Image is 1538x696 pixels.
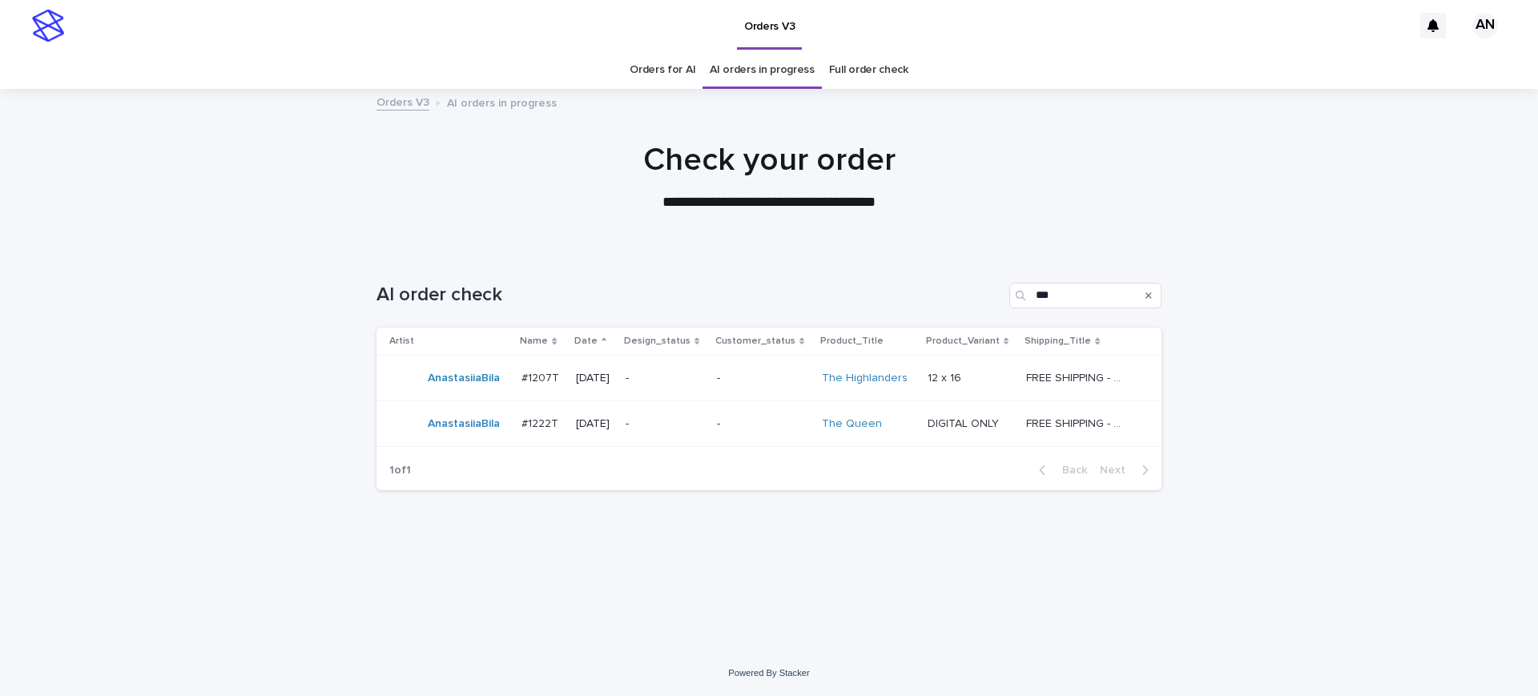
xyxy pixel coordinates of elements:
p: [DATE] [576,417,613,431]
p: #1207T [521,368,562,385]
a: AI orders in progress [710,51,815,89]
p: Artist [389,332,414,350]
a: The Queen [822,417,882,431]
p: Design_status [624,332,690,350]
p: - [626,372,704,385]
p: 1 of 1 [376,451,424,490]
p: Product_Title [820,332,884,350]
tr: AnastasiiaBila #1207T#1207T [DATE]--The Highlanders 12 x 1612 x 16 FREE SHIPPING - preview in 1-2... [376,356,1162,401]
p: Shipping_Title [1025,332,1091,350]
input: Search [1009,283,1162,308]
span: Back [1053,465,1087,476]
p: - [626,417,704,431]
div: AN [1472,13,1498,38]
h1: AI order check [376,284,1003,307]
h1: Check your order [376,141,1162,179]
span: Next [1100,465,1135,476]
p: Product_Variant [926,332,1000,350]
a: AnastasiiaBila [428,372,500,385]
a: Orders V3 [376,92,429,111]
tr: AnastasiiaBila #1222T#1222T [DATE]--The Queen DIGITAL ONLYDIGITAL ONLY FREE SHIPPING - preview in... [376,401,1162,447]
p: Date [574,332,598,350]
p: FREE SHIPPING - preview in 1-2 business days, after your approval delivery will take 5-10 b.d. [1026,414,1129,431]
a: Powered By Stacker [728,668,809,678]
p: - [717,372,810,385]
a: AnastasiiaBila [428,417,500,431]
img: stacker-logo-s-only.png [32,10,64,42]
button: Back [1026,463,1093,477]
a: Full order check [829,51,908,89]
a: Orders for AI [630,51,695,89]
p: [DATE] [576,372,613,385]
button: Next [1093,463,1162,477]
p: AI orders in progress [447,93,557,111]
p: Name [520,332,548,350]
a: The Highlanders [822,372,908,385]
p: 12 x 16 [928,368,964,385]
p: FREE SHIPPING - preview in 1-2 business days, after your approval delivery will take 5-10 b.d. [1026,368,1129,385]
p: #1222T [521,414,562,431]
p: Customer_status [715,332,795,350]
p: DIGITAL ONLY [928,414,1002,431]
p: - [717,417,810,431]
